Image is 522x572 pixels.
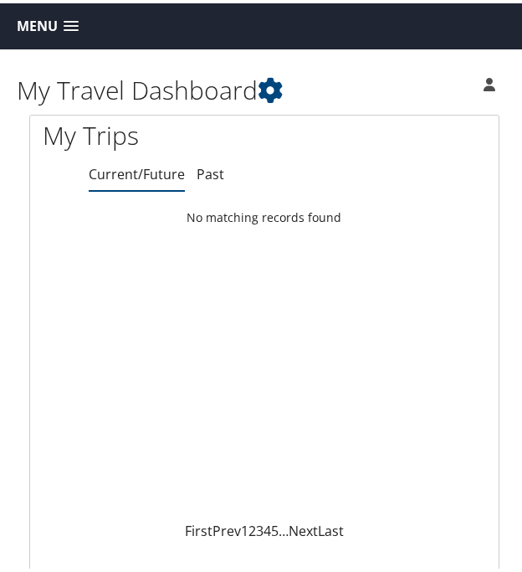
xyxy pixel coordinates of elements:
a: 1 [241,518,248,537]
span: Menu [17,15,58,31]
a: 5 [271,518,279,537]
a: Prev [212,518,241,537]
span: … [279,518,289,537]
a: Last [318,518,344,537]
a: Past [197,162,224,180]
h1: My Trips [43,115,486,150]
a: First [185,518,212,537]
h1: My Travel Dashboard [17,70,388,105]
td: No matching records found [30,199,499,229]
a: 2 [248,518,256,537]
a: Current/Future [89,162,185,180]
a: Next [289,518,318,537]
a: Menu [8,9,87,37]
a: 3 [256,518,264,537]
a: 4 [264,518,271,537]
